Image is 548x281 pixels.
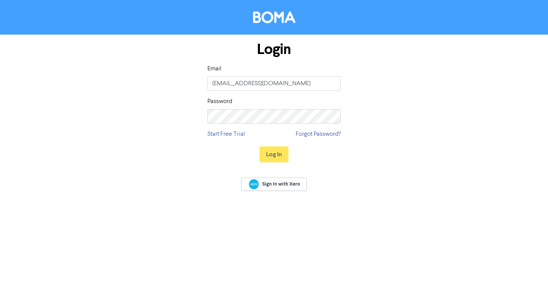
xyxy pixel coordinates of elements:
[253,11,295,23] img: BOMA Logo
[207,130,245,139] a: Start Free Trial
[207,64,221,73] label: Email
[241,178,307,191] a: Sign In with Xero
[249,179,259,189] img: Xero logo
[207,41,341,58] h1: Login
[296,130,341,139] a: Forgot Password?
[260,146,288,162] button: Log In
[207,97,232,106] label: Password
[262,181,300,187] span: Sign In with Xero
